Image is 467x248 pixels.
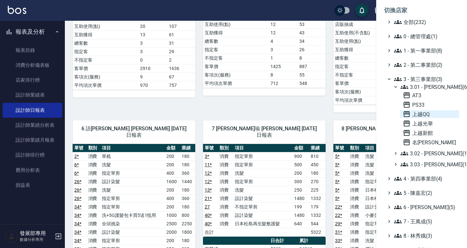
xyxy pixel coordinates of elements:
span: 上越光華 [403,120,457,127]
span: 3 - 第三事業部(3) [394,75,457,83]
span: 3.01 - [PERSON_NAME](6) [401,83,457,91]
span: 7 - 王萬成(5) [394,218,457,225]
li: 切換店家 [384,3,459,18]
span: 4 - 第四事業部(4) [394,175,457,183]
span: 全部(232) [394,18,457,26]
span: 上越QQ [403,110,457,118]
span: 上越新館 [403,129,457,137]
span: 8 - 林秀娥(3) [394,232,457,240]
span: 名[PERSON_NAME] [403,138,457,146]
span: 3.03 - [PERSON_NAME](1) [401,160,457,168]
span: PS33 [403,101,457,109]
span: 6 - [PERSON_NAME](5) [394,203,457,211]
span: 5 - 陳嘉宏(2) [394,189,457,197]
span: 2 - 第二事業部(2) [394,61,457,69]
span: 0 - 總管理處(1) [394,32,457,40]
span: AT3 [403,91,457,99]
span: 1 - 第一事業部(8) [394,47,457,54]
span: 3.02 - [PERSON_NAME](1) [401,149,457,157]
